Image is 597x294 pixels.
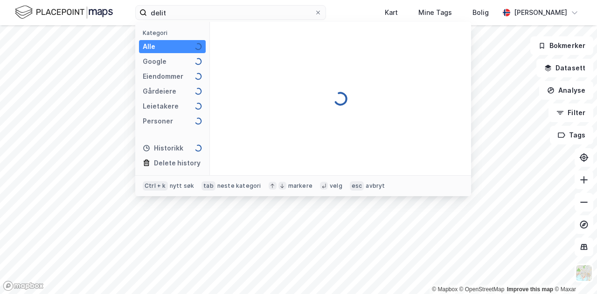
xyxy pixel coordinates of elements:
button: Datasett [536,59,593,77]
div: avbryt [366,182,385,190]
img: spinner.a6d8c91a73a9ac5275cf975e30b51cfb.svg [194,73,202,80]
img: logo.f888ab2527a4732fd821a326f86c7f29.svg [15,4,113,21]
a: Mapbox homepage [3,280,44,291]
img: spinner.a6d8c91a73a9ac5275cf975e30b51cfb.svg [333,91,348,106]
div: neste kategori [217,182,261,190]
div: Bolig [472,7,489,18]
div: velg [330,182,342,190]
img: spinner.a6d8c91a73a9ac5275cf975e30b51cfb.svg [194,58,202,65]
button: Bokmerker [530,36,593,55]
button: Filter [548,103,593,122]
div: Personer [143,116,173,127]
img: spinner.a6d8c91a73a9ac5275cf975e30b51cfb.svg [194,144,202,152]
div: esc [350,181,364,191]
div: [PERSON_NAME] [514,7,567,18]
button: Analyse [539,81,593,100]
div: Ctrl + k [143,181,168,191]
a: Mapbox [432,286,458,293]
div: Kontrollprogram for chat [550,249,597,294]
div: Alle [143,41,155,52]
div: Historikk [143,143,183,154]
input: Søk på adresse, matrikkel, gårdeiere, leietakere eller personer [147,6,314,20]
div: Delete history [154,157,201,169]
div: markere [288,182,312,190]
div: Leietakere [143,101,179,112]
div: Mine Tags [418,7,452,18]
a: OpenStreetMap [459,286,505,293]
a: Improve this map [507,286,553,293]
div: Gårdeiere [143,86,176,97]
button: Tags [550,126,593,144]
iframe: Chat Widget [550,249,597,294]
div: Kart [385,7,398,18]
div: tab [201,181,215,191]
div: Eiendommer [143,71,183,82]
img: spinner.a6d8c91a73a9ac5275cf975e30b51cfb.svg [194,117,202,125]
div: Kategori [143,29,206,36]
img: spinner.a6d8c91a73a9ac5275cf975e30b51cfb.svg [194,43,202,50]
img: spinner.a6d8c91a73a9ac5275cf975e30b51cfb.svg [194,88,202,95]
div: nytt søk [170,182,194,190]
img: spinner.a6d8c91a73a9ac5275cf975e30b51cfb.svg [194,103,202,110]
div: Google [143,56,167,67]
